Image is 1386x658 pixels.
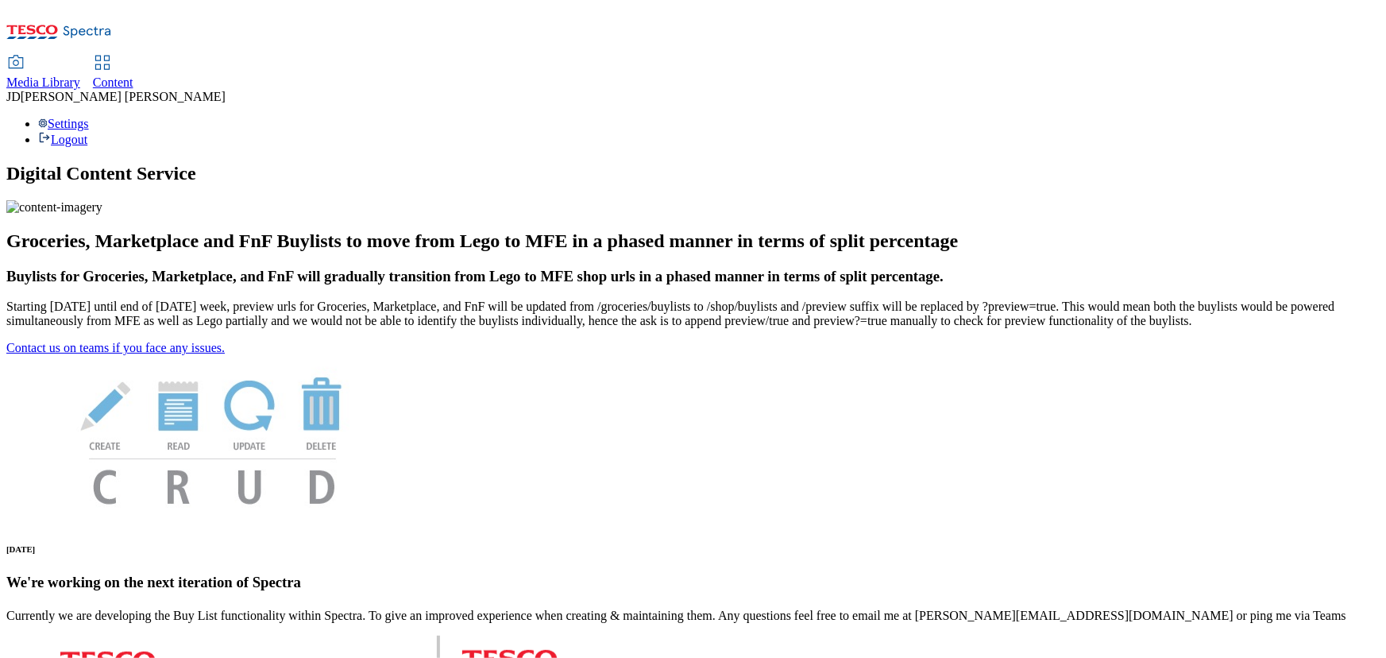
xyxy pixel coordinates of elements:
a: Contact us on teams if you face any issues. [6,341,225,354]
h2: Groceries, Marketplace and FnF Buylists to move from Lego to MFE in a phased manner in terms of s... [6,230,1380,252]
h6: [DATE] [6,544,1380,554]
p: Starting [DATE] until end of [DATE] week, preview urls for Groceries, Marketplace, and FnF will b... [6,300,1380,328]
h3: We're working on the next iteration of Spectra [6,574,1380,591]
h3: Buylists for Groceries, Marketplace, and FnF will gradually transition from Lego to MFE shop urls... [6,268,1380,285]
h1: Digital Content Service [6,163,1380,184]
span: [PERSON_NAME] [PERSON_NAME] [21,90,226,103]
a: Logout [38,133,87,146]
a: Media Library [6,56,80,90]
p: Currently we are developing the Buy List functionality within Spectra. To give an improved experi... [6,609,1380,623]
a: Settings [38,117,89,130]
span: JD [6,90,21,103]
span: Media Library [6,75,80,89]
a: Content [93,56,133,90]
span: Content [93,75,133,89]
img: News Image [6,355,419,521]
img: content-imagery [6,200,102,215]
